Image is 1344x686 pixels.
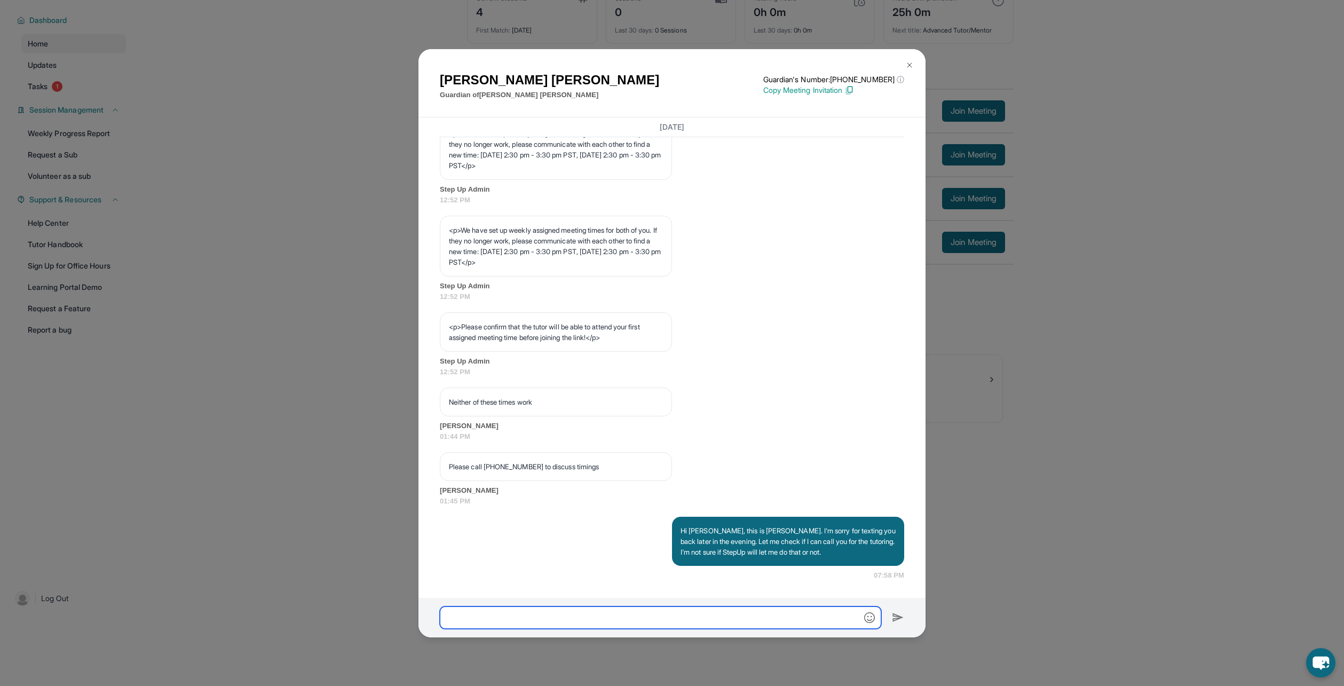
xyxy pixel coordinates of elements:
span: [PERSON_NAME] [440,485,904,496]
p: Hi [PERSON_NAME], this is [PERSON_NAME]. I'm sorry for texting you back later in the evening. Let... [681,525,896,557]
img: Copy Icon [844,85,854,95]
h1: [PERSON_NAME] [PERSON_NAME] [440,70,659,90]
span: Step Up Admin [440,184,904,195]
span: 12:52 PM [440,291,904,302]
p: Copy Meeting Invitation [763,85,904,96]
p: Guardian's Number: [PHONE_NUMBER] [763,74,904,85]
span: 01:45 PM [440,496,904,507]
button: chat-button [1306,648,1335,677]
span: 01:44 PM [440,431,904,442]
img: Close Icon [905,61,914,69]
p: <p>We have set up weekly assigned meeting times for both of you. If they no longer work, please c... [449,128,663,171]
p: Neither of these times work [449,397,663,407]
h3: [DATE] [440,122,904,132]
span: [PERSON_NAME] [440,421,904,431]
span: 12:52 PM [440,367,904,377]
p: Guardian of [PERSON_NAME] [PERSON_NAME] [440,90,659,100]
p: <p>We have set up weekly assigned meeting times for both of you. If they no longer work, please c... [449,225,663,267]
span: ⓘ [897,74,904,85]
span: 12:52 PM [440,195,904,206]
span: Step Up Admin [440,356,904,367]
span: 07:58 PM [874,570,904,581]
p: <p>Please confirm that the tutor will be able to attend your first assigned meeting time before j... [449,321,663,343]
p: Please call [PHONE_NUMBER] to discuss timings [449,461,663,472]
img: Emoji [864,612,875,623]
img: Send icon [892,611,904,624]
span: Step Up Admin [440,281,904,291]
